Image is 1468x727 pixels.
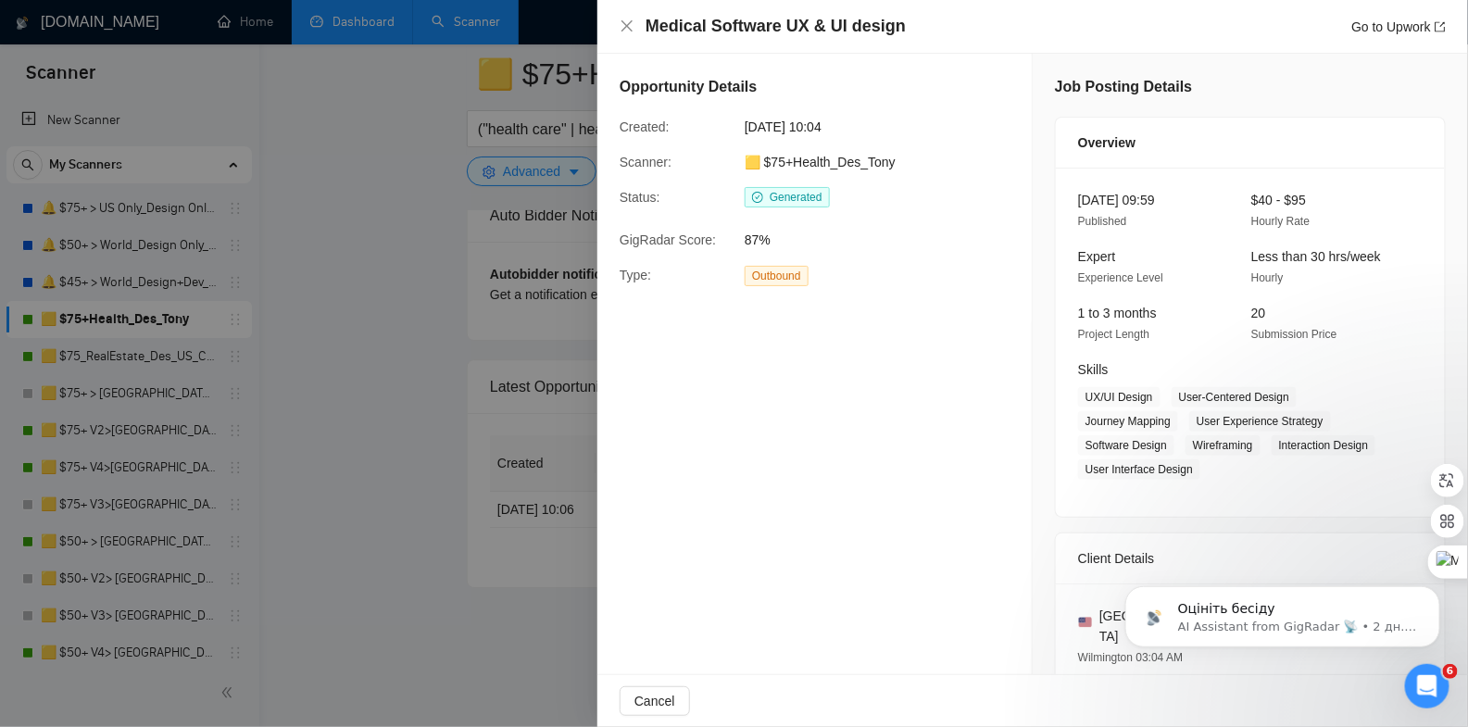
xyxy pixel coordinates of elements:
span: Created: [620,119,670,134]
span: 6 [1443,664,1458,679]
span: Project Length [1078,328,1149,341]
span: Interaction Design [1272,435,1376,456]
span: Overview [1078,132,1136,153]
span: [DATE] 10:04 [745,117,1023,137]
span: Hourly Rate [1251,215,1310,228]
iframe: Intercom notifications повідомлення [1098,547,1468,677]
span: Expert [1078,249,1115,264]
a: Go to Upworkexport [1351,19,1446,34]
span: Wireframing [1186,435,1261,456]
span: Submission Price [1251,328,1337,341]
span: Published [1078,215,1127,228]
span: Status: [620,190,660,205]
span: User Experience Strategy [1189,411,1331,432]
span: Journey Mapping [1078,411,1178,432]
span: check-circle [752,192,763,203]
span: Outbound [745,266,809,286]
span: Experience Level [1078,271,1163,284]
span: Wilmington 03:04 AM [1078,651,1183,664]
span: User Interface Design [1078,459,1200,480]
span: Hourly [1251,271,1284,284]
span: $40 - $95 [1251,193,1306,207]
span: Skills [1078,362,1109,377]
span: Less than 30 hrs/week [1251,249,1381,264]
span: Scanner: [620,155,671,169]
span: 🟨 $75+Health_Des_Tony [745,155,896,169]
span: Software Design [1078,435,1174,456]
img: 🇺🇸 [1079,616,1092,629]
span: 87% [745,230,1023,250]
iframe: Intercom live chat [1405,664,1449,708]
span: 1 to 3 months [1078,306,1157,320]
span: Type: [620,268,651,282]
div: Client Details [1078,533,1423,583]
button: Cancel [620,686,690,716]
span: Generated [770,191,822,204]
span: [DATE] 09:59 [1078,193,1155,207]
span: User-Centered Design [1172,387,1297,407]
span: GigRadar Score: [620,232,716,247]
span: export [1435,21,1446,32]
h4: Medical Software UX & UI design [646,15,906,38]
span: close [620,19,634,33]
h5: Job Posting Details [1055,76,1192,98]
span: 20 [1251,306,1266,320]
span: UX/UI Design [1078,387,1161,407]
button: Close [620,19,634,34]
span: Cancel [634,691,675,711]
h5: Opportunity Details [620,76,757,98]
